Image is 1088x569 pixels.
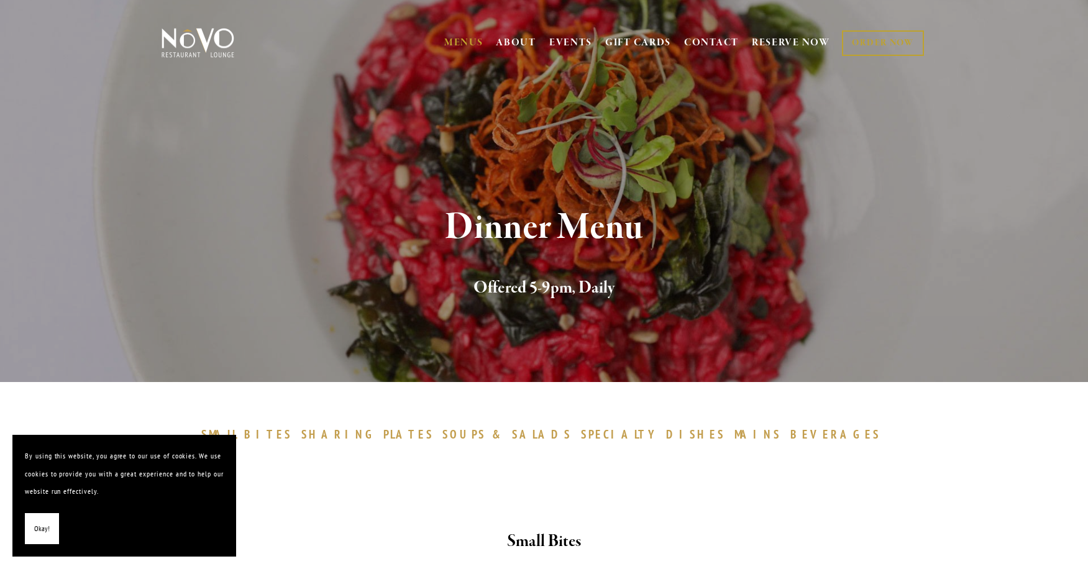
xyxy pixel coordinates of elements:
[666,427,725,442] span: DISHES
[496,37,536,49] a: ABOUT
[182,275,907,301] h2: Offered 5-9pm, Daily
[507,530,581,552] strong: Small Bites
[201,427,299,442] a: SMALLBITES
[383,427,434,442] span: PLATES
[734,427,781,442] span: MAINS
[34,520,50,538] span: Okay!
[581,427,661,442] span: SPECIALTY
[25,447,224,501] p: By using this website, you agree to our use of cookies. We use cookies to provide you with a grea...
[734,427,787,442] a: MAINS
[605,31,671,55] a: GIFT CARDS
[684,31,739,55] a: CONTACT
[549,37,592,49] a: EVENTS
[244,427,292,442] span: BITES
[512,427,572,442] span: SALADS
[442,427,577,442] a: SOUPS&SALADS
[301,427,377,442] span: SHARING
[182,207,907,248] h1: Dinner Menu
[581,427,731,442] a: SPECIALTYDISHES
[442,427,486,442] span: SOUPS
[444,37,483,49] a: MENUS
[790,427,881,442] span: BEVERAGES
[159,27,237,58] img: Novo Restaurant &amp; Lounge
[492,427,506,442] span: &
[752,31,830,55] a: RESERVE NOW
[25,513,59,545] button: Okay!
[301,427,439,442] a: SHARINGPLATES
[842,30,923,56] a: ORDER NOW
[12,435,236,557] section: Cookie banner
[201,427,239,442] span: SMALL
[790,427,887,442] a: BEVERAGES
